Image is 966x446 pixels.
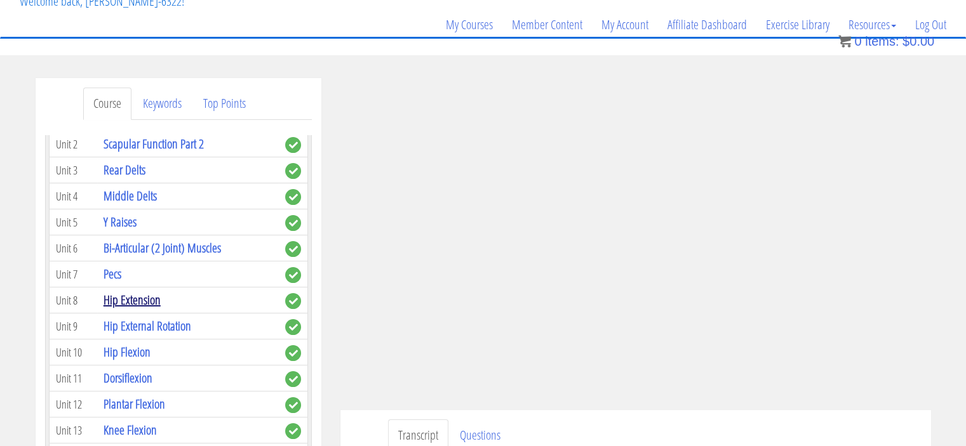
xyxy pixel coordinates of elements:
[838,34,934,48] a: 0 items: $0.00
[285,397,301,413] span: complete
[49,261,97,287] td: Unit 7
[49,131,97,157] td: Unit 2
[285,241,301,257] span: complete
[49,313,97,339] td: Unit 9
[49,365,97,391] td: Unit 11
[104,213,137,230] a: Y Raises
[285,137,301,153] span: complete
[49,157,97,183] td: Unit 3
[49,287,97,313] td: Unit 8
[104,135,204,152] a: Scapular Function Part 2
[902,34,934,48] bdi: 0.00
[49,183,97,209] td: Unit 4
[104,369,152,386] a: Dorsiflexion
[104,187,157,204] a: Middle Delts
[285,423,301,439] span: complete
[285,345,301,361] span: complete
[104,291,161,308] a: Hip Extension
[49,391,97,417] td: Unit 12
[49,235,97,261] td: Unit 6
[133,88,192,120] a: Keywords
[49,339,97,365] td: Unit 10
[285,371,301,387] span: complete
[104,161,145,178] a: Rear Delts
[83,88,131,120] a: Course
[104,395,165,412] a: Plantar Flexion
[854,34,861,48] span: 0
[838,35,851,48] img: icon11.png
[104,265,121,282] a: Pecs
[49,417,97,443] td: Unit 13
[902,34,909,48] span: $
[285,267,301,283] span: complete
[865,34,899,48] span: items:
[193,88,256,120] a: Top Points
[285,215,301,231] span: complete
[104,317,191,334] a: Hip External Rotation
[285,293,301,309] span: complete
[285,319,301,335] span: complete
[104,421,157,438] a: Knee Flexion
[104,343,151,360] a: Hip Flexion
[104,239,221,256] a: Bi-Articular (2 Joint) Muscles
[285,189,301,205] span: complete
[49,209,97,235] td: Unit 5
[285,163,301,179] span: complete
